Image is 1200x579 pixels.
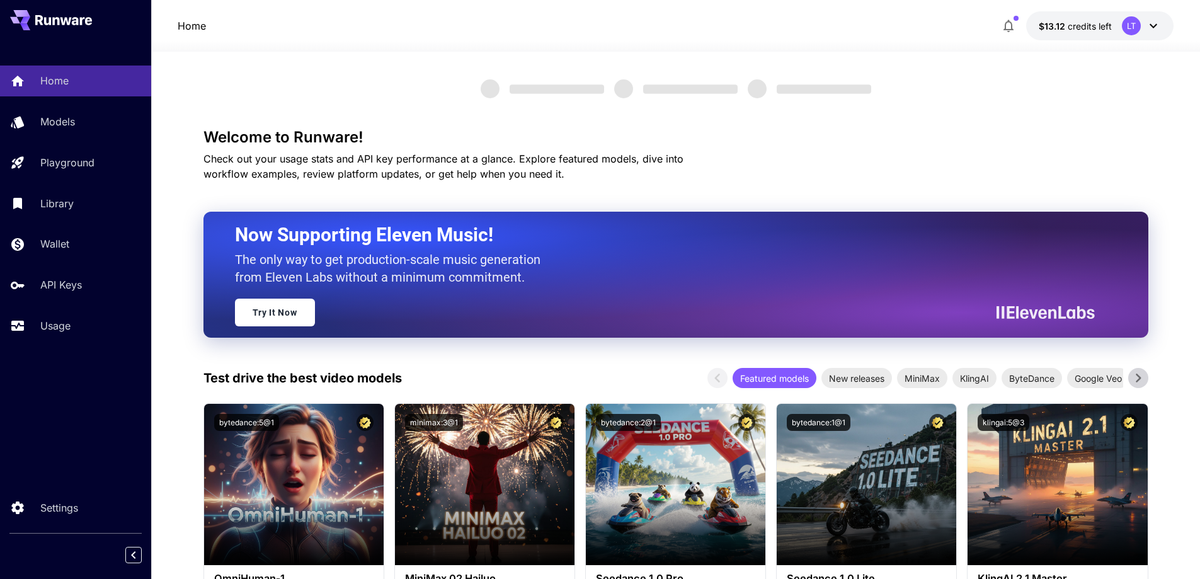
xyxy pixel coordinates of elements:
p: Playground [40,155,94,170]
h2: Now Supporting Eleven Music! [235,223,1085,247]
img: alt [777,404,956,565]
p: Models [40,114,75,129]
button: Certified Model – Vetted for best performance and includes a commercial license. [357,414,374,431]
p: Library [40,196,74,211]
button: bytedance:2@1 [596,414,661,431]
span: $13.12 [1039,21,1068,32]
p: Usage [40,318,71,333]
a: Home [178,18,206,33]
button: bytedance:5@1 [214,414,279,431]
button: bytedance:1@1 [787,414,850,431]
div: $13.12168 [1039,20,1112,33]
div: MiniMax [897,368,947,388]
span: New releases [821,372,892,385]
button: Certified Model – Vetted for best performance and includes a commercial license. [929,414,946,431]
span: KlingAI [952,372,997,385]
div: Collapse sidebar [135,544,151,566]
button: minimax:3@1 [405,414,463,431]
button: Certified Model – Vetted for best performance and includes a commercial license. [547,414,564,431]
span: Check out your usage stats and API key performance at a glance. Explore featured models, dive int... [203,152,683,180]
button: Certified Model – Vetted for best performance and includes a commercial license. [1121,414,1138,431]
p: Test drive the best video models [203,369,402,387]
span: ByteDance [1002,372,1062,385]
div: Google Veo [1067,368,1129,388]
button: Certified Model – Vetted for best performance and includes a commercial license. [738,414,755,431]
button: klingai:5@3 [978,414,1029,431]
p: API Keys [40,277,82,292]
div: LT [1122,16,1141,35]
span: credits left [1068,21,1112,32]
div: ByteDance [1002,368,1062,388]
button: $13.12168LT [1026,11,1174,40]
img: alt [586,404,765,565]
p: Wallet [40,236,69,251]
p: The only way to get production-scale music generation from Eleven Labs without a minimum commitment. [235,251,550,286]
button: Collapse sidebar [125,547,142,563]
img: alt [395,404,574,565]
a: Try It Now [235,299,315,326]
span: Featured models [733,372,816,385]
p: Home [40,73,69,88]
span: MiniMax [897,372,947,385]
span: Google Veo [1067,372,1129,385]
div: KlingAI [952,368,997,388]
div: Featured models [733,368,816,388]
nav: breadcrumb [178,18,206,33]
img: alt [968,404,1147,565]
p: Settings [40,500,78,515]
img: alt [204,404,384,565]
div: New releases [821,368,892,388]
h3: Welcome to Runware! [203,129,1148,146]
